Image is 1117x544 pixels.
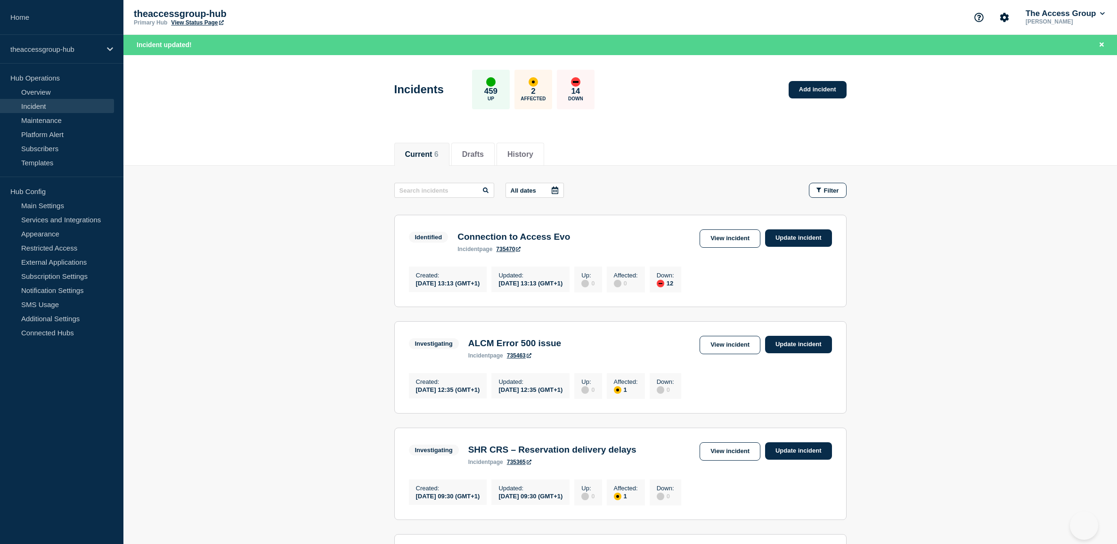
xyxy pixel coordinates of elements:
div: [DATE] 12:35 (GMT+1) [416,385,480,393]
h3: SHR CRS – Reservation delivery delays [468,445,636,455]
button: Close banner [1096,40,1108,50]
div: 0 [657,385,674,394]
h3: Connection to Access Evo [457,232,570,242]
span: Investigating [409,338,459,349]
p: Up : [581,272,595,279]
span: Filter [824,187,839,194]
div: affected [614,386,621,394]
p: All dates [511,187,536,194]
span: incident [468,352,490,359]
button: Support [969,8,989,27]
a: 735463 [507,352,531,359]
a: Update incident [765,336,832,353]
div: disabled [657,493,664,500]
p: Affected : [614,272,638,279]
div: 0 [657,492,674,500]
p: Updated : [498,272,563,279]
div: disabled [657,386,664,394]
a: Update incident [765,229,832,247]
p: page [468,459,503,465]
div: 0 [614,279,638,287]
p: Affected : [614,485,638,492]
a: View incident [700,442,760,461]
h1: Incidents [394,83,444,96]
p: Down : [657,485,674,492]
div: 0 [581,279,595,287]
p: Down : [657,378,674,385]
p: Up [488,96,494,101]
div: 0 [581,492,595,500]
button: History [507,150,533,159]
p: Down : [657,272,674,279]
p: Created : [416,485,480,492]
span: incident [457,246,479,252]
div: [DATE] 13:13 (GMT+1) [416,279,480,287]
span: Investigating [409,445,459,455]
div: disabled [581,493,589,500]
p: 459 [484,87,497,96]
div: [DATE] 09:30 (GMT+1) [416,492,480,500]
p: Affected [521,96,546,101]
a: Update incident [765,442,832,460]
p: Up : [581,485,595,492]
a: View incident [700,229,760,248]
p: Primary Hub [134,19,167,26]
a: 735470 [496,246,521,252]
button: Drafts [462,150,484,159]
div: 0 [581,385,595,394]
button: Filter [809,183,847,198]
p: theaccessgroup-hub [10,45,101,53]
p: theaccessgroup-hub [134,8,322,19]
span: incident [468,459,490,465]
button: Account settings [995,8,1014,27]
div: affected [614,493,621,500]
p: page [457,246,492,252]
div: up [486,77,496,87]
p: Created : [416,272,480,279]
p: Updated : [498,485,563,492]
p: [PERSON_NAME] [1024,18,1107,25]
div: 12 [657,279,674,287]
p: 2 [531,87,535,96]
div: [DATE] 13:13 (GMT+1) [498,279,563,287]
iframe: Help Scout Beacon - Open [1070,512,1098,540]
a: 735365 [507,459,531,465]
div: affected [529,77,538,87]
p: page [468,352,503,359]
button: Current 6 [405,150,439,159]
p: 14 [571,87,580,96]
span: 6 [434,150,439,158]
a: Add incident [789,81,847,98]
input: Search incidents [394,183,494,198]
p: Created : [416,378,480,385]
div: down [657,280,664,287]
a: View incident [700,336,760,354]
span: Identified [409,232,448,243]
p: Updated : [498,378,563,385]
button: All dates [506,183,564,198]
div: [DATE] 12:35 (GMT+1) [498,385,563,393]
div: disabled [614,280,621,287]
div: disabled [581,386,589,394]
span: Incident updated! [137,41,192,49]
p: Down [568,96,583,101]
h3: ALCM Error 500 issue [468,338,561,349]
p: Up : [581,378,595,385]
div: 1 [614,385,638,394]
button: The Access Group [1024,9,1107,18]
div: disabled [581,280,589,287]
p: Affected : [614,378,638,385]
div: 1 [614,492,638,500]
a: View Status Page [171,19,223,26]
div: [DATE] 09:30 (GMT+1) [498,492,563,500]
div: down [571,77,580,87]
